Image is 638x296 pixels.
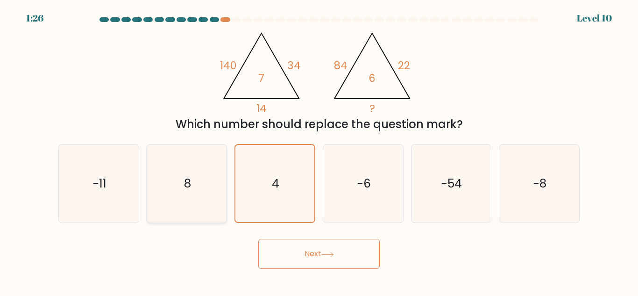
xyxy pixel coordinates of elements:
[256,101,267,116] tspan: 14
[92,175,106,192] text: -11
[64,116,574,133] div: Which number should replace the question mark?
[577,11,612,25] div: Level 10
[272,175,279,192] text: 4
[369,101,375,116] tspan: ?
[442,175,462,192] text: -54
[334,58,347,73] tspan: 84
[287,58,301,73] tspan: 34
[258,71,264,86] tspan: 7
[398,58,410,73] tspan: 22
[26,11,43,25] div: 1:26
[533,175,546,192] text: -8
[369,71,376,86] tspan: 6
[220,58,236,73] tspan: 140
[184,175,191,192] text: 8
[357,175,370,192] text: -6
[258,239,380,269] button: Next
